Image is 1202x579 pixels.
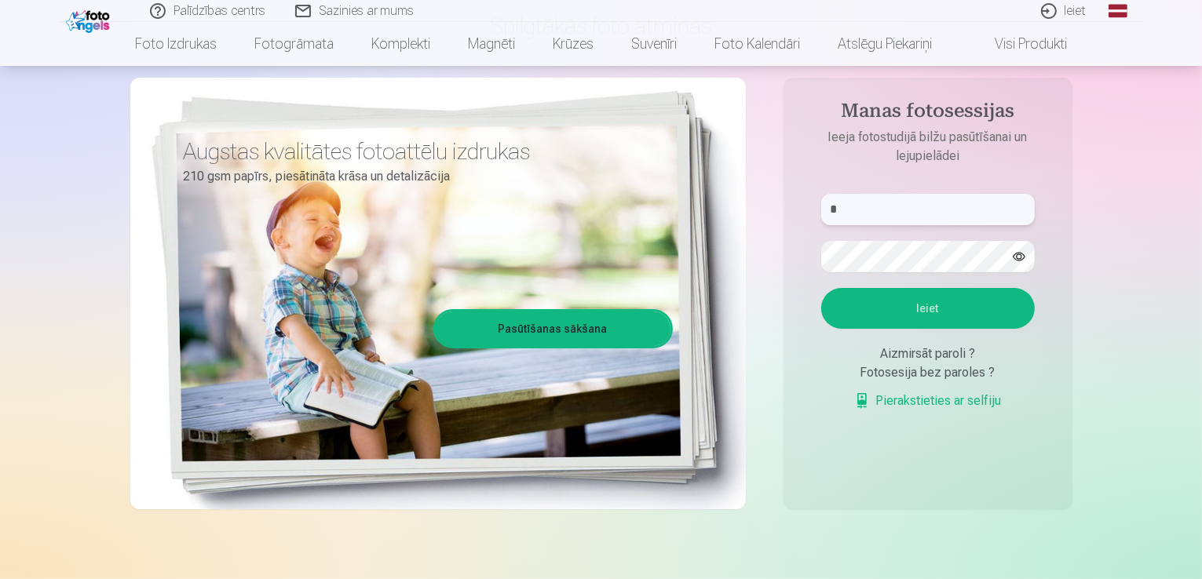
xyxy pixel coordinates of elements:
[236,22,353,66] a: Fotogrāmata
[66,6,114,33] img: /fa1
[821,344,1035,363] div: Aizmirsāt paroli ?
[449,22,534,66] a: Magnēti
[534,22,612,66] a: Krūzes
[184,137,661,166] h3: Augstas kvalitātes fotoattēlu izdrukas
[806,100,1050,128] h4: Manas fotosessijas
[436,311,670,346] a: Pasūtīšanas sākšana
[696,22,819,66] a: Foto kalendāri
[806,128,1050,166] p: Ieeja fotostudijā bilžu pasūtīšanai un lejupielādei
[353,22,449,66] a: Komplekti
[612,22,696,66] a: Suvenīri
[951,22,1086,66] a: Visi produkti
[184,166,661,188] p: 210 gsm papīrs, piesātināta krāsa un detalizācija
[821,288,1035,329] button: Ieiet
[819,22,951,66] a: Atslēgu piekariņi
[821,363,1035,382] div: Fotosesija bez paroles ?
[116,22,236,66] a: Foto izdrukas
[854,391,1002,410] a: Pierakstieties ar selfiju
